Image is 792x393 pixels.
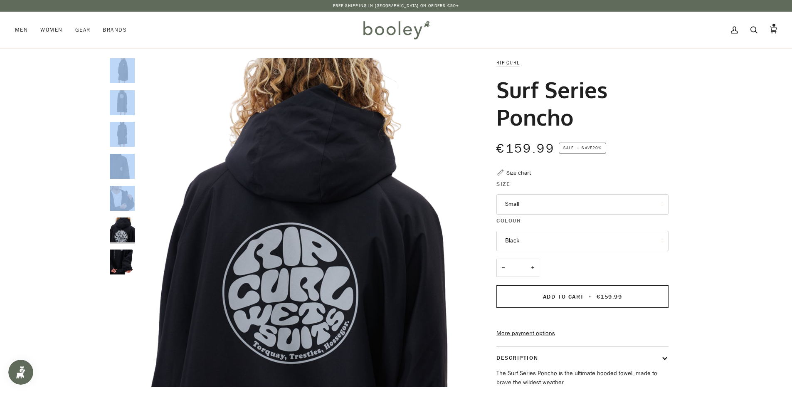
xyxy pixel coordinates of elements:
p: The Surf Series Poncho is the ultimate hooded towel, made to brave the wildest weather. [496,369,669,387]
img: Rip Curl Surf Series Poncho - Booley Galway [110,90,135,115]
div: Size chart [506,168,531,177]
button: + [526,259,539,277]
img: Booley [360,18,432,42]
span: • [586,293,594,301]
a: More payment options [496,329,669,338]
span: Add to Cart [543,293,584,301]
p: Free Shipping in [GEOGRAPHIC_DATA] on Orders €50+ [333,2,459,9]
span: Women [40,26,62,34]
button: Black [496,231,669,251]
a: Men [15,12,34,48]
img: Rip Curl Surf Series Poncho Black - Booley Galway [110,58,135,83]
span: Size [496,180,510,188]
span: Save [559,143,606,153]
a: Rip Curl [496,59,520,66]
button: Add to Cart • €159.99 [496,285,669,308]
span: Gear [75,26,91,34]
span: €159.99 [496,140,555,157]
span: 20% [592,145,602,151]
img: Rip Curl Surf Series Poncho - Booley Galway [139,58,468,387]
span: Colour [496,216,521,225]
button: − [496,259,510,277]
em: • [575,145,582,151]
a: Women [34,12,69,48]
button: Description [496,347,669,369]
span: Men [15,26,28,34]
iframe: Button to open loyalty program pop-up [8,360,33,385]
a: Brands [96,12,133,48]
img: Rip Curl Surf Series Poncho - Booley Galway [110,218,135,242]
input: Quantity [496,259,539,277]
button: Small [496,194,669,215]
img: Rip Curl Surf Series Poncho - Booley Galway [110,186,135,211]
img: Rip Curl Surf Series Poncho - Booley Galway [110,154,135,179]
img: Rip Curl Surf Series Poncho - Booley Galway [110,250,135,274]
span: €159.99 [597,293,622,301]
a: Gear [69,12,97,48]
img: Rip Curl Surf Series Poncho - Booley Galway [110,122,135,147]
h1: Surf Series Poncho [496,76,662,131]
span: Brands [103,26,127,34]
span: Sale [563,145,574,151]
